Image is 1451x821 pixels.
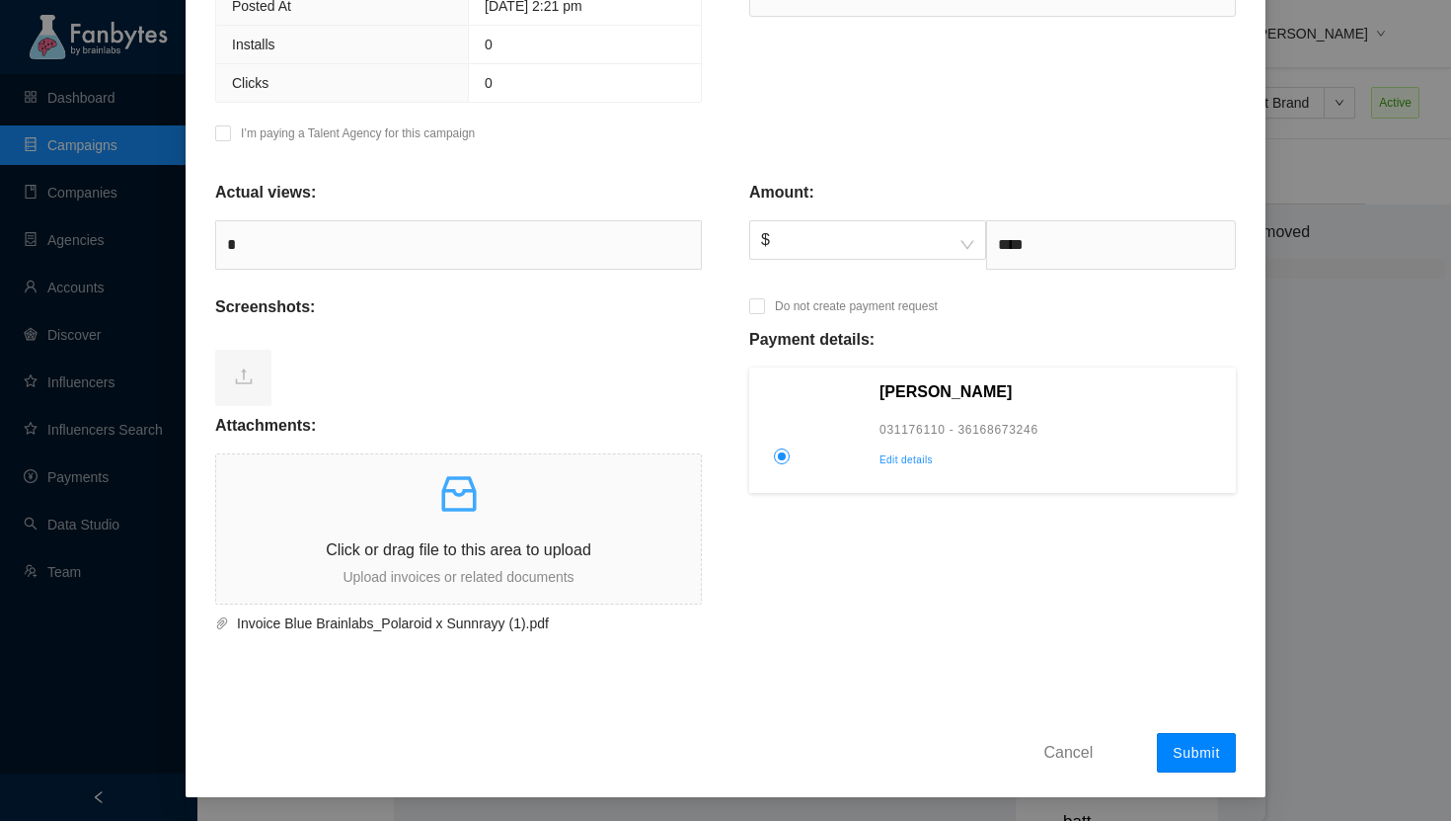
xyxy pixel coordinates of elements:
p: Do not create payment request [775,296,938,316]
span: inbox [435,470,483,518]
span: 0 [485,37,493,52]
span: Submit [1173,745,1220,761]
p: 031176110 - 36168673246 [879,420,1223,440]
span: 0 [485,75,493,91]
p: Edit details [879,452,1223,469]
p: Screenshots: [215,295,315,319]
span: $ [761,221,974,259]
span: upload [234,367,254,386]
button: Cancel [1029,736,1107,768]
p: Actual views: [215,181,316,205]
p: [PERSON_NAME] [879,380,1223,404]
p: Upload invoices or related documents [216,566,701,588]
span: paper-clip [215,616,229,630]
span: Cancel [1043,740,1093,765]
span: Installs [232,37,275,52]
span: Invoice Blue Brainlabs_Polaroid x Sunnrayy (1).pdf [229,613,678,634]
p: Click or drag file to this area to upload [216,537,701,562]
p: Attachments: [215,414,316,438]
p: Amount: [749,181,814,205]
span: Clicks [232,75,268,91]
span: inboxClick or drag file to this area to uploadUpload invoices or related documents [216,454,701,604]
p: Payment details: [749,328,875,352]
button: Submit [1157,733,1236,773]
p: I’m paying a Talent Agency for this campaign [241,123,475,143]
